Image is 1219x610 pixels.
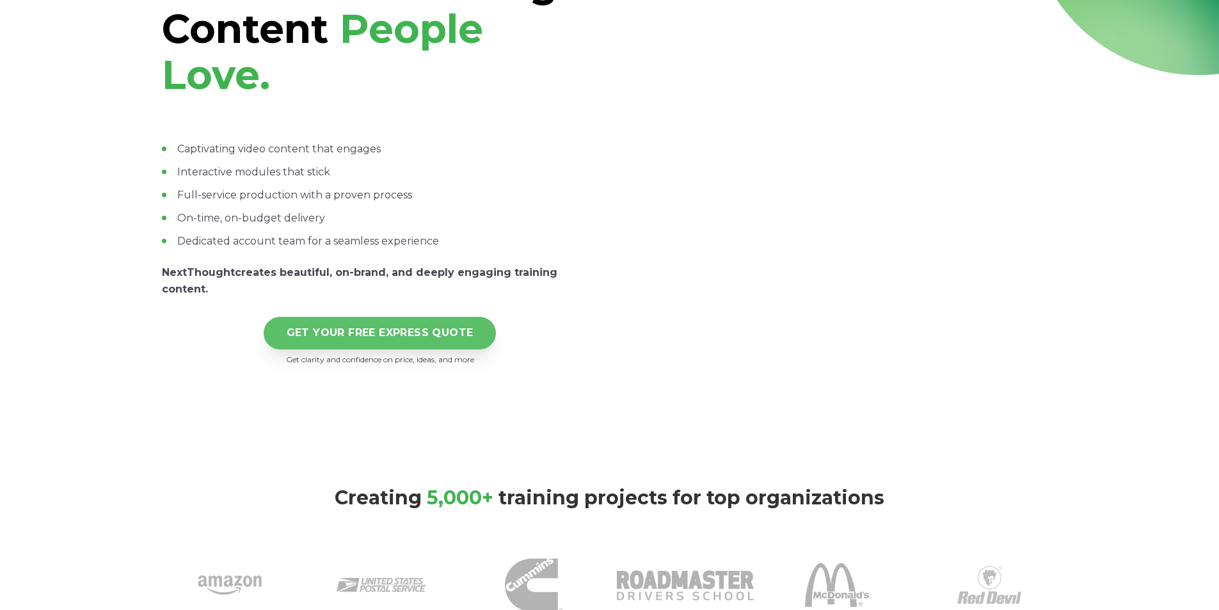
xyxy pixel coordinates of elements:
[177,189,412,201] span: Full-service production with a proven process
[286,355,474,364] span: Get clarity and confidence on price, ideas, and more
[177,235,439,247] span: Dedicated account team for a seamless experience
[177,212,325,224] span: On-time, on-budget delivery
[162,4,483,99] span: People Love.
[162,266,235,278] strong: NextThought
[177,166,330,178] span: Interactive modules that stick
[162,486,1058,510] h3: Creating training projects for top organizations
[438,486,493,510] span: ,000+
[264,317,497,349] a: GET YOUR FREE EXPRESS QUOTE
[427,486,438,510] span: 5
[177,143,381,155] span: Captivating video content that engages
[162,266,557,295] span: creates beautiful, on-brand, and deeply engaging training content.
